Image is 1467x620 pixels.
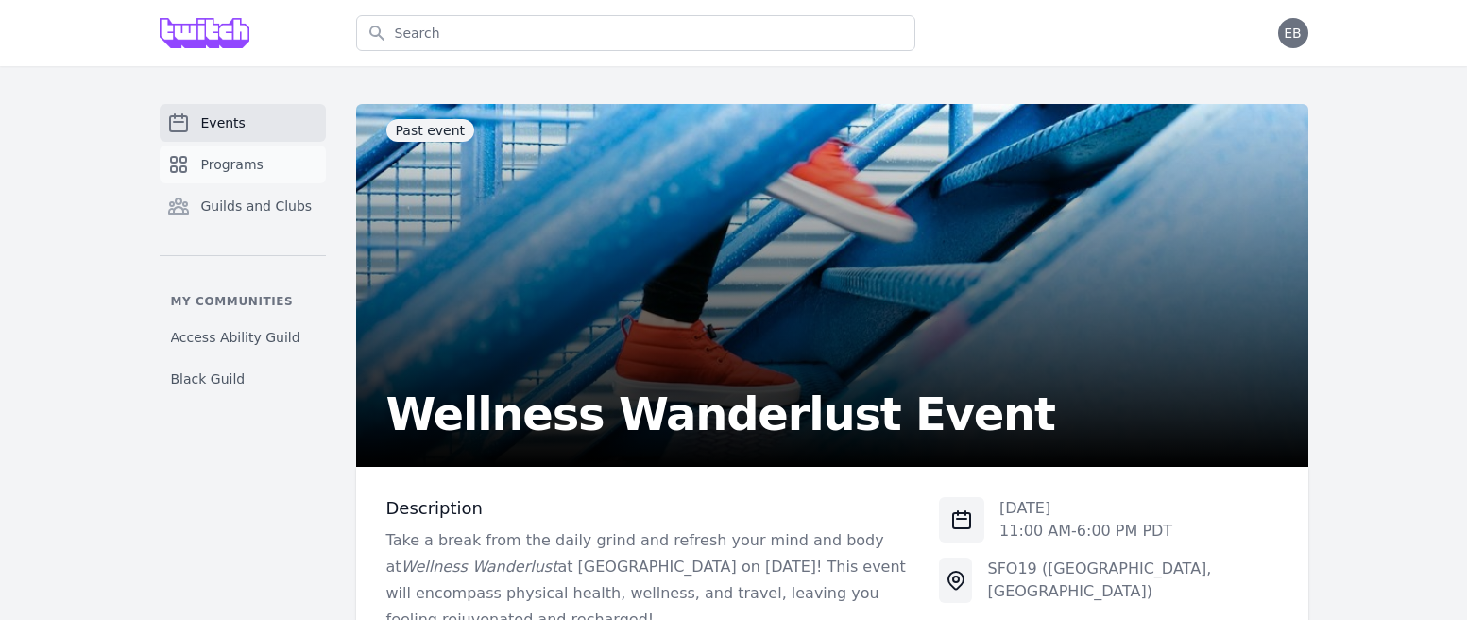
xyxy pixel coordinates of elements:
[1278,18,1308,48] button: EB
[401,558,558,576] em: Wellness Wanderlust
[999,520,1172,542] p: 11:00 AM - 6:00 PM PDT
[987,558,1277,603] div: SFO19 ([GEOGRAPHIC_DATA], [GEOGRAPHIC_DATA])
[386,119,475,142] span: Past event
[160,18,250,48] img: Grove
[171,370,246,388] span: Black Guild
[999,497,1172,520] p: [DATE]
[160,104,326,396] nav: Sidebar
[201,197,313,215] span: Guilds and Clubs
[201,113,246,132] span: Events
[160,104,326,142] a: Events
[356,15,915,51] input: Search
[386,497,910,520] h3: Description
[171,328,300,347] span: Access Ability Guild
[160,362,326,396] a: Black Guild
[160,320,326,354] a: Access Ability Guild
[160,294,326,309] p: My communities
[1284,26,1301,40] span: EB
[160,187,326,225] a: Guilds and Clubs
[386,391,1055,437] h2: Wellness Wanderlust Event
[160,146,326,183] a: Programs
[201,155,264,174] span: Programs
